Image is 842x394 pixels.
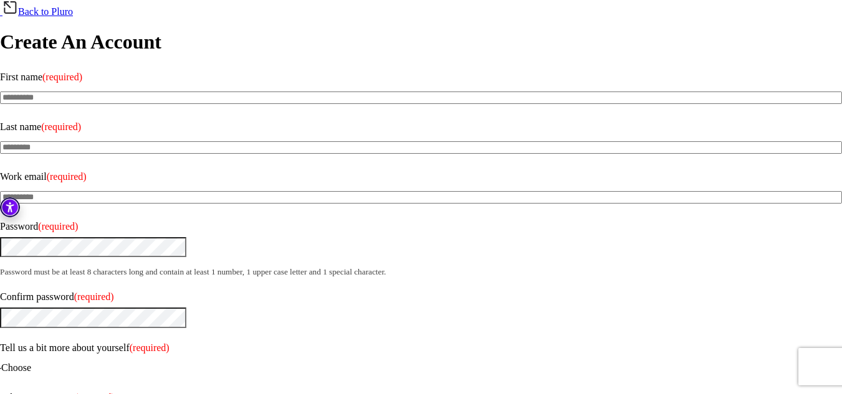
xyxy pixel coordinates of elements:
[1,362,31,373] span: Choose
[130,342,170,353] span: (required)
[2,6,73,17] a: Back to Pluro
[38,221,78,232] span: (required)
[47,171,87,182] span: (required)
[74,291,114,302] span: (required)
[41,121,81,132] span: (required)
[42,72,82,82] span: (required)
